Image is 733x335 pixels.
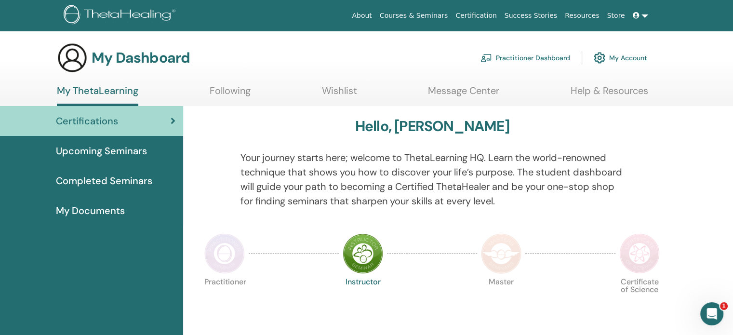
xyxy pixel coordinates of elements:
h3: My Dashboard [92,49,190,67]
img: generic-user-icon.jpg [57,42,88,73]
a: Message Center [428,85,499,104]
a: Store [603,7,629,25]
h3: Hello, [PERSON_NAME] [355,118,509,135]
iframe: Intercom live chat [700,302,723,325]
img: chalkboard-teacher.svg [480,54,492,62]
a: About [348,7,375,25]
a: My ThetaLearning [57,85,138,106]
a: My Account [594,47,647,68]
a: Certification [452,7,500,25]
p: Certificate of Science [619,278,660,319]
a: Help & Resources [571,85,648,104]
img: Instructor [343,233,383,274]
a: Courses & Seminars [376,7,452,25]
p: Practitioner [204,278,245,319]
img: logo.png [64,5,179,27]
img: Master [481,233,521,274]
a: Resources [561,7,603,25]
img: cog.svg [594,50,605,66]
span: 1 [720,302,728,310]
a: Wishlist [322,85,357,104]
p: Master [481,278,521,319]
p: Your journey starts here; welcome to ThetaLearning HQ. Learn the world-renowned technique that sh... [240,150,624,208]
img: Practitioner [204,233,245,274]
span: Completed Seminars [56,174,152,188]
span: Upcoming Seminars [56,144,147,158]
a: Success Stories [501,7,561,25]
img: Certificate of Science [619,233,660,274]
span: My Documents [56,203,125,218]
a: Following [210,85,251,104]
span: Certifications [56,114,118,128]
p: Instructor [343,278,383,319]
a: Practitioner Dashboard [480,47,570,68]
